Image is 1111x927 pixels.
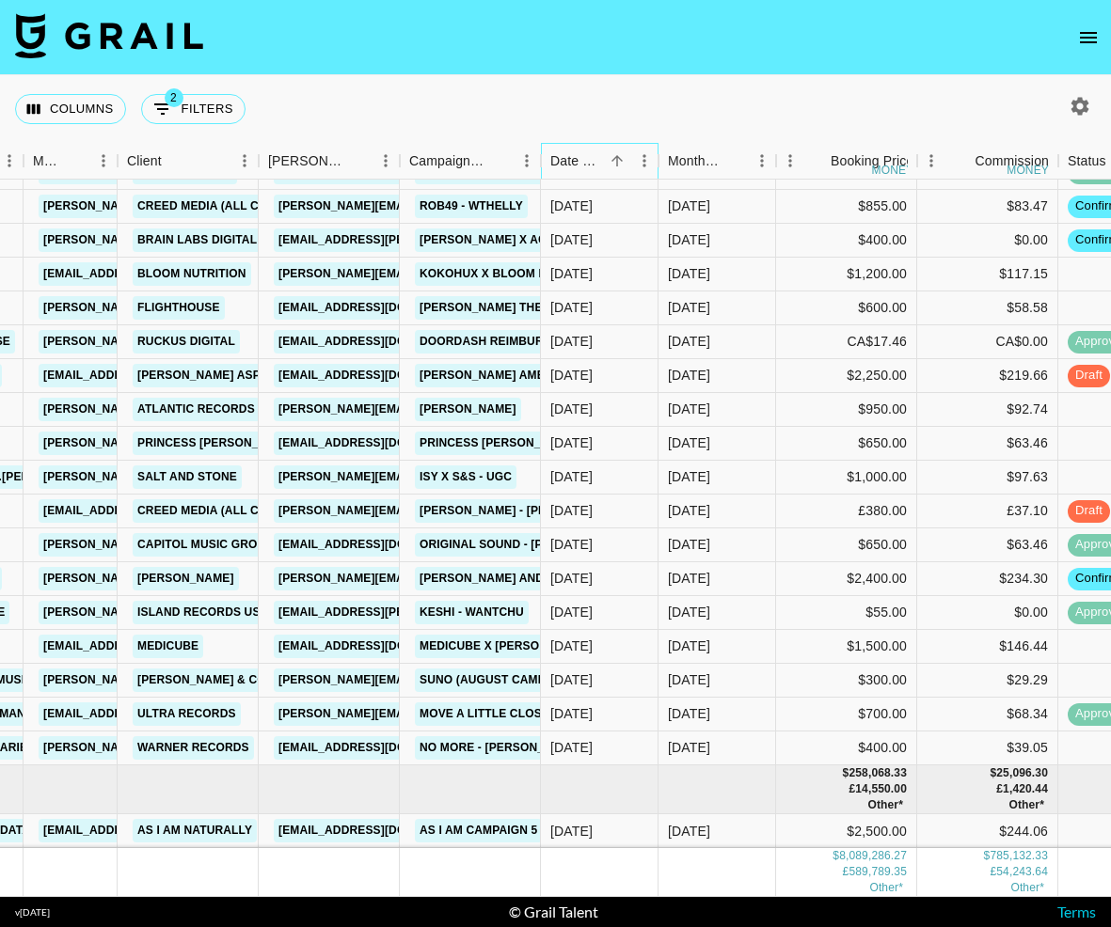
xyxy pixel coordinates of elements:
div: Aug '25 [668,535,710,554]
div: £ [996,781,1003,797]
a: [EMAIL_ADDRESS][DOMAIN_NAME] [274,736,484,760]
div: $300.00 [776,664,917,698]
span: € 1,607.69, CA$ 6,873.09, AU$ 2,020.84 [1010,881,1044,894]
div: $83.47 [917,190,1058,224]
button: Menu [748,147,776,175]
a: Warner Records [133,736,254,760]
div: 8/12/2025 [550,467,593,486]
button: Menu [89,147,118,175]
a: [PERSON_NAME][EMAIL_ADDRESS][DOMAIN_NAME] [274,195,580,218]
div: £37.10 [917,495,1058,528]
div: £380.00 [776,495,917,528]
a: Brain Labs Digital Ltd [133,228,286,252]
a: [EMAIL_ADDRESS][DOMAIN_NAME] [39,364,249,387]
a: [PERSON_NAME][EMAIL_ADDRESS][DOMAIN_NAME] [39,432,345,455]
button: Menu [776,147,804,175]
a: [EMAIL_ADDRESS][DOMAIN_NAME] [274,533,484,557]
div: $ [833,848,839,864]
div: 1,420.44 [1003,781,1048,797]
a: Move a Little Closer [415,702,563,726]
a: [PERSON_NAME] [415,398,521,421]
a: Keshi - Wantchu [415,601,529,624]
a: Kokohux x Bloom Nutrition - Crisp Apple Energy [415,262,744,286]
div: 8/12/2025 [550,603,593,621]
a: Creed Media (All Campaigns) [133,499,328,523]
div: $1,200.00 [776,258,917,291]
div: $ [990,765,996,781]
div: Month Due [659,143,776,180]
a: [PERSON_NAME][EMAIL_ADDRESS][DOMAIN_NAME] [39,567,345,590]
div: Manager [24,143,118,180]
div: $650.00 [776,528,917,562]
div: 14,550.00 [855,781,907,797]
div: [PERSON_NAME] [268,143,345,180]
span: draft [1068,502,1110,520]
a: [PERSON_NAME] the Scientist & [PERSON_NAME] - Is It A Crime [415,296,808,320]
a: Medicube [133,635,203,658]
a: [EMAIL_ADDRESS][DOMAIN_NAME] [274,819,484,842]
a: Medicube X [PERSON_NAME] [415,635,596,658]
button: Menu [230,147,259,175]
a: original sound - [PERSON_NAME] [415,533,632,557]
div: Aug '25 [668,298,710,317]
div: 8/12/2025 [550,704,593,723]
a: [EMAIL_ADDRESS][PERSON_NAME][DOMAIN_NAME] [39,262,345,286]
div: $39.05 [917,731,1058,765]
div: Campaign (Type) [409,143,486,180]
a: Flighthouse [133,296,225,320]
a: [PERSON_NAME] and Sons Fine Teas x @ethandressen [415,567,769,590]
span: draft [1068,367,1110,385]
div: $29.29 [917,664,1058,698]
a: Ultra Records [133,702,241,726]
button: Sort [722,148,748,174]
div: Aug '25 [668,400,710,418]
div: 8/12/2025 [550,230,593,249]
a: [EMAIL_ADDRESS][DOMAIN_NAME] [274,432,484,455]
div: Campaign (Type) [400,143,541,180]
div: Client [127,143,162,180]
div: Aug '25 [668,366,710,385]
a: Atlantic Records [133,398,260,421]
div: $117.15 [917,258,1058,291]
div: Aug '25 [668,636,710,655]
div: $855.00 [776,190,917,224]
div: 589,789.35 [849,864,907,880]
div: 258,068.33 [849,765,907,781]
div: $950.00 [776,393,917,427]
div: $234.30 [917,562,1058,596]
a: Ruckus Digital [133,330,240,354]
div: $0.00 [917,224,1058,258]
div: $244.06 [917,814,1058,848]
a: AS I AM CAMPAIGN 5 [415,819,542,842]
button: Sort [162,148,188,174]
div: 8/12/2025 [550,196,593,215]
a: [EMAIL_ADDRESS][DOMAIN_NAME] [274,296,484,320]
div: $63.46 [917,528,1058,562]
a: Suno (August Campaign) [415,668,582,692]
div: $55.00 [776,596,917,630]
div: $0.00 [917,596,1058,630]
a: No More - [PERSON_NAME] [PERSON_NAME] [415,736,686,760]
div: 8/12/2025 [550,569,593,588]
span: € 2,100.00 [867,798,903,811]
a: [PERSON_NAME][EMAIL_ADDRESS][DOMAIN_NAME] [39,195,345,218]
a: [PERSON_NAME] - [PERSON_NAME] [415,499,627,523]
a: [PERSON_NAME][EMAIL_ADDRESS][DOMAIN_NAME] [274,567,580,590]
div: CA$17.46 [776,325,917,359]
button: Sort [345,148,372,174]
a: [EMAIL_ADDRESS][DOMAIN_NAME] [274,364,484,387]
a: [PERSON_NAME] Ambassador Program (August) [415,364,730,387]
span: 2 [165,88,183,107]
div: 8/12/2025 [550,264,593,283]
div: $700.00 [776,698,917,731]
div: Sep '25 [668,822,710,841]
a: Island Records US [133,601,265,624]
a: [EMAIL_ADDRESS][DOMAIN_NAME] [39,499,249,523]
div: $63.46 [917,427,1058,461]
div: 8/12/2025 [550,738,593,757]
div: Aug '25 [668,670,710,689]
a: [PERSON_NAME][EMAIL_ADDRESS][DOMAIN_NAME] [39,465,345,489]
div: $97.63 [917,461,1058,495]
div: $ [984,848,991,864]
a: [PERSON_NAME][EMAIL_ADDRESS][PERSON_NAME][DOMAIN_NAME] [274,702,677,726]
